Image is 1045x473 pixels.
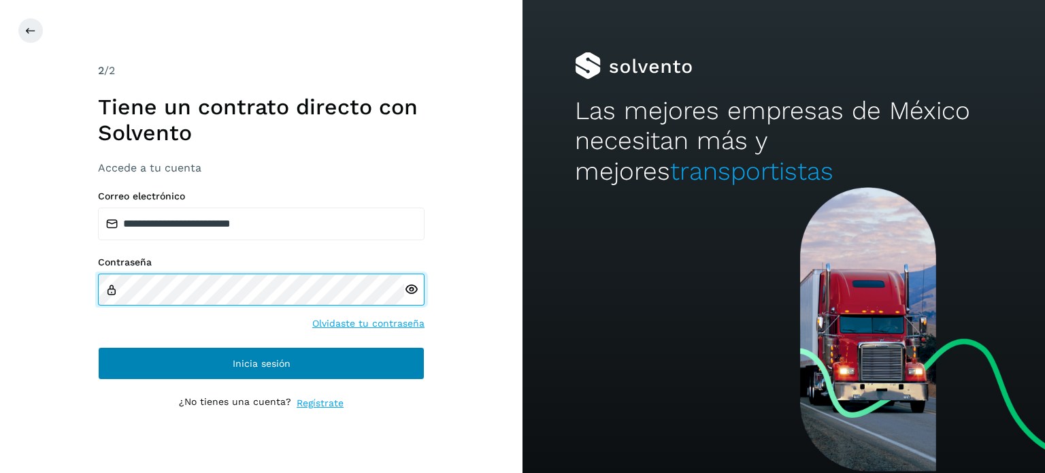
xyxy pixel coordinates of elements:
span: 2 [98,64,104,77]
a: Regístrate [297,396,344,410]
span: Inicia sesión [233,359,291,368]
button: Inicia sesión [98,347,425,380]
span: transportistas [670,157,833,186]
label: Contraseña [98,257,425,268]
label: Correo electrónico [98,191,425,202]
p: ¿No tienes una cuenta? [179,396,291,410]
div: /2 [98,63,425,79]
h1: Tiene un contrato directo con Solvento [98,94,425,146]
h2: Las mejores empresas de México necesitan más y mejores [575,96,993,186]
a: Olvidaste tu contraseña [312,316,425,331]
h3: Accede a tu cuenta [98,161,425,174]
